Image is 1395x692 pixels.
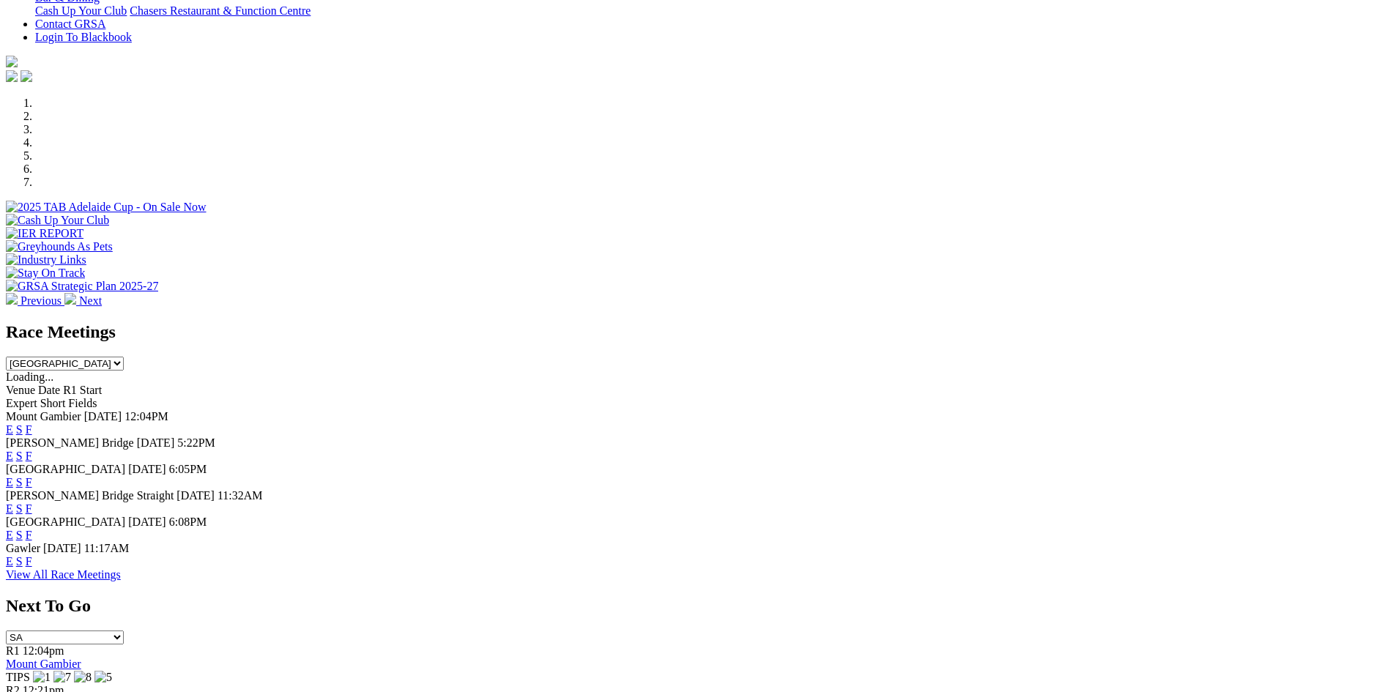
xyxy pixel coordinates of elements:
img: chevron-right-pager-white.svg [64,293,76,305]
a: F [26,529,32,541]
img: 2025 TAB Adelaide Cup - On Sale Now [6,201,207,214]
img: chevron-left-pager-white.svg [6,293,18,305]
span: [PERSON_NAME] Bridge Straight [6,489,174,502]
span: [DATE] [137,436,175,449]
h2: Race Meetings [6,322,1389,342]
img: 8 [74,671,92,684]
span: [DATE] [84,410,122,423]
a: S [16,529,23,541]
img: 5 [94,671,112,684]
img: logo-grsa-white.png [6,56,18,67]
a: S [16,450,23,462]
span: Short [40,397,66,409]
span: 5:22PM [177,436,215,449]
a: F [26,450,32,462]
a: F [26,502,32,515]
span: Mount Gambier [6,410,81,423]
span: Gawler [6,542,40,554]
span: 12:04pm [23,644,64,657]
img: GRSA Strategic Plan 2025-27 [6,280,158,293]
a: S [16,502,23,515]
a: Next [64,294,102,307]
span: Previous [21,294,62,307]
span: [DATE] [43,542,81,554]
span: 6:05PM [169,463,207,475]
img: Stay On Track [6,267,85,280]
span: [GEOGRAPHIC_DATA] [6,463,125,475]
img: IER REPORT [6,227,83,240]
span: [DATE] [176,489,215,502]
a: E [6,476,13,488]
span: [GEOGRAPHIC_DATA] [6,516,125,528]
span: 12:04PM [124,410,168,423]
span: 11:32AM [217,489,263,502]
a: F [26,423,32,436]
span: TIPS [6,671,30,683]
img: Cash Up Your Club [6,214,109,227]
img: Greyhounds As Pets [6,240,113,253]
a: E [6,423,13,436]
img: twitter.svg [21,70,32,82]
a: Mount Gambier [6,658,81,670]
a: Cash Up Your Club [35,4,127,17]
a: S [16,423,23,436]
span: Fields [68,397,97,409]
img: facebook.svg [6,70,18,82]
span: Expert [6,397,37,409]
span: Next [79,294,102,307]
a: E [6,450,13,462]
div: Bar & Dining [35,4,1389,18]
a: Chasers Restaurant & Function Centre [130,4,310,17]
img: Industry Links [6,253,86,267]
img: 1 [33,671,51,684]
span: R1 [6,644,20,657]
span: 6:08PM [169,516,207,528]
a: Login To Blackbook [35,31,132,43]
span: Venue [6,384,35,396]
a: E [6,502,13,515]
a: S [16,555,23,568]
span: 11:17AM [84,542,130,554]
span: [DATE] [128,516,166,528]
span: [PERSON_NAME] Bridge [6,436,134,449]
a: E [6,555,13,568]
a: Previous [6,294,64,307]
a: F [26,476,32,488]
h2: Next To Go [6,596,1389,616]
img: 7 [53,671,71,684]
a: F [26,555,32,568]
a: S [16,476,23,488]
span: Date [38,384,60,396]
a: Contact GRSA [35,18,105,30]
a: E [6,529,13,541]
span: [DATE] [128,463,166,475]
span: R1 Start [63,384,102,396]
a: View All Race Meetings [6,568,121,581]
span: Loading... [6,371,53,383]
